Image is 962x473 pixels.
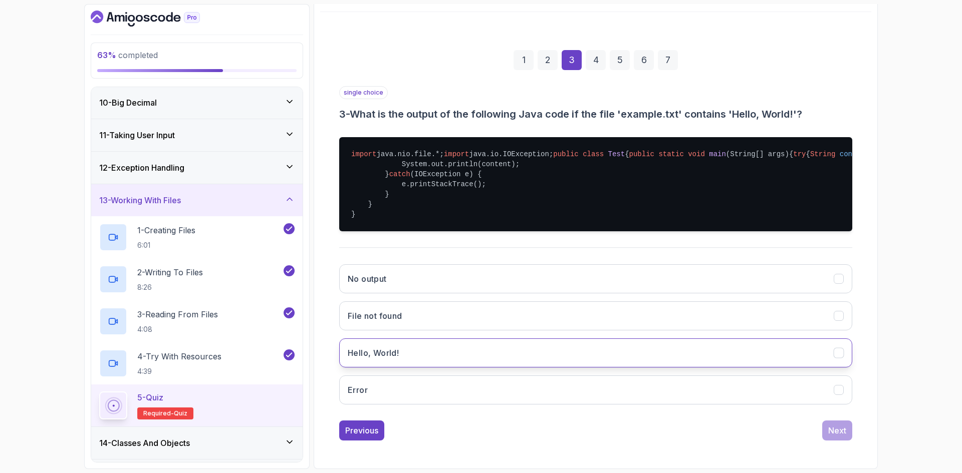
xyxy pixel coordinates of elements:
pre: java.nio.file.*; java.io.IOException; { { { Files.readString(Path.of( )); System.out.println(cont... [339,137,852,231]
span: quiz [174,409,187,417]
span: import [351,150,376,158]
button: Previous [339,420,384,440]
span: 63 % [97,50,116,60]
p: 4:39 [137,366,221,376]
h3: No output [348,273,387,285]
button: 4-Try With Resources4:39 [99,349,295,377]
button: File not found [339,301,852,330]
button: Error [339,375,852,404]
span: public [629,150,654,158]
p: 5 - Quiz [137,391,163,403]
button: 2-Writing To Files8:26 [99,265,295,293]
div: 7 [658,50,678,70]
p: 4 - Try With Resources [137,350,221,362]
h3: 3 - What is the output of the following Java code if the file 'example.txt' contains 'Hello, Worl... [339,107,852,121]
button: 5-QuizRequired-quiz [99,391,295,419]
span: import [444,150,469,158]
p: 8:26 [137,282,203,292]
a: Dashboard [91,11,223,27]
p: single choice [339,86,388,99]
p: 1 - Creating Files [137,224,195,236]
button: 13-Working With Files [91,184,303,216]
span: String [810,150,835,158]
h3: Error [348,384,368,396]
h3: File not found [348,310,402,322]
h3: Hello, World! [348,347,399,359]
span: (String[] args) [726,150,789,158]
span: static [658,150,683,158]
div: 6 [634,50,654,70]
button: No output [339,264,852,293]
p: 2 - Writing To Files [137,266,203,278]
h3: 14 - Classes And Objects [99,437,190,449]
div: 4 [586,50,606,70]
span: void [688,150,705,158]
span: main [709,150,726,158]
span: completed [97,50,158,60]
span: catch [389,170,410,178]
div: 5 [610,50,630,70]
button: 14-Classes And Objects [91,427,303,459]
button: 10-Big Decimal [91,87,303,119]
button: Hello, World! [339,338,852,367]
button: 11-Taking User Input [91,119,303,151]
div: Next [828,424,846,436]
div: 1 [514,50,534,70]
h3: 10 - Big Decimal [99,97,157,109]
span: content [840,150,869,158]
h3: 13 - Working With Files [99,194,181,206]
p: 4:08 [137,324,218,334]
h3: 11 - Taking User Input [99,129,175,141]
p: 6:01 [137,240,195,250]
span: class [583,150,604,158]
div: 2 [538,50,558,70]
div: Previous [345,424,378,436]
button: 1-Creating Files6:01 [99,223,295,251]
button: 3-Reading From Files4:08 [99,307,295,335]
button: 12-Exception Handling [91,152,303,184]
span: try [793,150,806,158]
span: public [553,150,578,158]
span: Required- [143,409,174,417]
span: Test [608,150,625,158]
button: Next [822,420,852,440]
p: 3 - Reading From Files [137,308,218,320]
div: 3 [562,50,582,70]
h3: 12 - Exception Handling [99,162,184,174]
